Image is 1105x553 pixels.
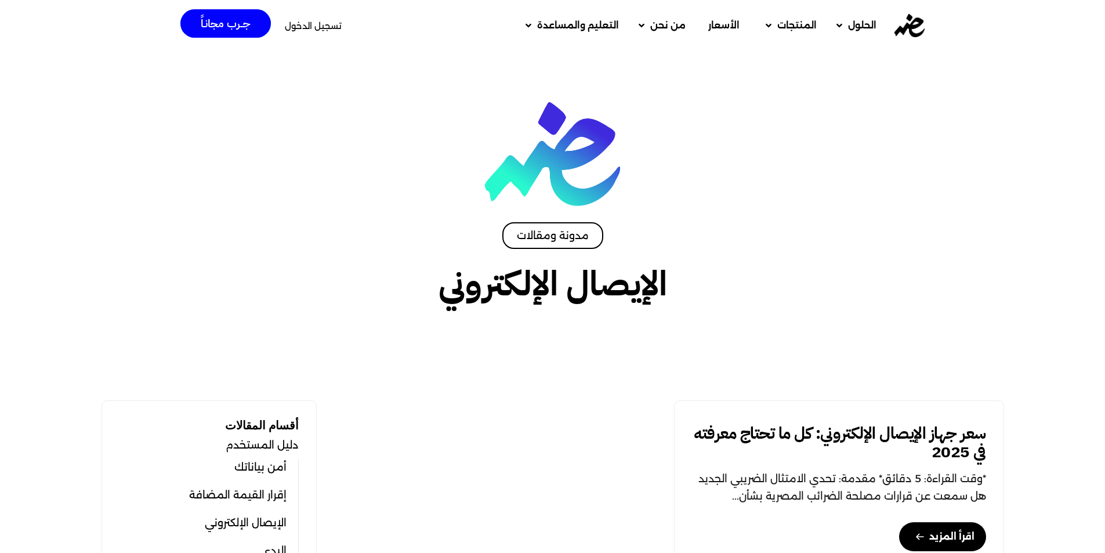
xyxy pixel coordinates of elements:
a: أمن بياناتك [234,459,287,475]
a: اقرأ المزيد [899,522,986,551]
a: جــرب مجانـاً [180,9,271,38]
span: جــرب مجانـاً [201,18,251,29]
a: التعليم والمساعدة [514,10,627,41]
a: من نحن [627,10,694,41]
a: المنتجات [754,10,825,41]
span: مدونة ومقالات [502,222,603,249]
span: الحلول [848,19,876,32]
a: الحلول [825,10,885,41]
strong: أقسام المقالات [225,418,299,433]
span: المنتجات [777,19,817,32]
span: من نحن [650,19,686,32]
a: دليل المستخدم [226,437,299,453]
span: الأسعار [708,19,740,32]
img: eDariba [894,14,925,37]
img: eDariba [485,102,620,206]
span: الإيصال الإلكتروني [439,265,667,303]
a: الإيصال الإلكتروني [205,515,287,531]
a: سعر جهاز الإيصال الإلكتروني: كل ما تحتاج معرفته في 2025 [692,424,986,461]
h1: التصنيف: [206,265,899,303]
a: الأسعار [694,10,754,41]
span: التعليم والمساعدة [537,19,619,32]
a: إقرار القيمة المضافة [189,487,287,503]
p: *وقت القراءة: 5 دقائق* مقدمة: تحدي الامتثال الضريبي الجديد هل سمعت عن قرارات مصلحة الضرائب المصري... [692,470,986,505]
a: تسجيل الدخول [285,21,342,30]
